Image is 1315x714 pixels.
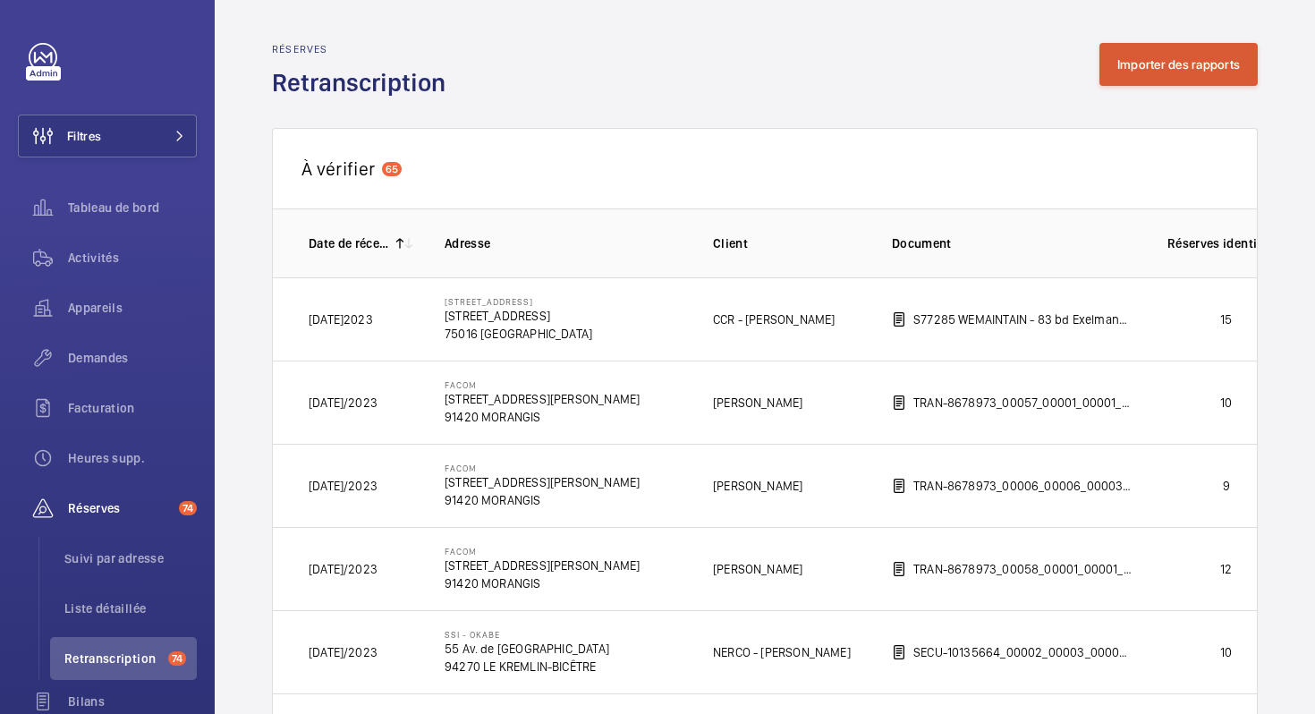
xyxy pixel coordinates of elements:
[913,394,1132,412] p: TRAN-8678973_00057_00001_00001_R.pdf
[67,127,101,145] span: Filtres
[309,560,378,578] p: [DATE]/2023
[64,650,161,667] span: Retranscription
[68,499,172,517] span: Réserves
[445,546,640,557] p: Facom
[713,234,863,252] p: Client
[713,477,802,495] p: [PERSON_NAME]
[913,310,1132,328] p: S77285 WEMAINTAIN - 83 bd Exelmans 75016 [GEOGRAPHIC_DATA]pdf
[179,501,197,515] span: 74
[713,560,802,578] p: [PERSON_NAME]
[309,643,378,661] p: [DATE]/2023
[309,394,378,412] p: [DATE]/2023
[445,574,640,592] p: 91420 MORANGIS
[892,234,1132,252] p: Document
[445,408,640,426] p: 91420 MORANGIS
[64,549,197,567] span: Suivi par adresse
[1160,560,1293,578] p: 12
[309,234,389,252] p: Date de réception
[1099,43,1258,86] button: Importer des rapports
[301,157,375,180] span: À vérifier
[445,463,640,473] p: Facom
[309,477,378,495] p: [DATE]/2023
[168,651,186,666] span: 74
[445,557,640,574] p: [STREET_ADDRESS][PERSON_NAME]
[68,249,197,267] span: Activités
[68,693,197,710] span: Bilans
[1160,234,1293,252] p: Réserves identifiées
[445,629,609,640] p: SSI - OKABE
[445,640,609,658] p: 55 Av. de [GEOGRAPHIC_DATA]
[913,560,1132,578] p: TRAN-8678973_00058_00001_00001_R.pdf
[382,162,402,176] span: 65
[18,115,197,157] button: Filtres
[309,310,373,328] p: [DATE]2023
[68,449,197,467] span: Heures supp.
[445,325,592,343] p: 75016 [GEOGRAPHIC_DATA]
[1160,310,1293,328] p: 15
[68,199,197,217] span: Tableau de bord
[64,599,197,617] span: Liste détaillée
[445,491,640,509] p: 91420 MORANGIS
[68,399,197,417] span: Facturation
[913,643,1132,661] p: SECU-10135664_00002_00003_00001_R contrôle véritas.pdf
[1160,394,1293,412] p: 10
[445,234,684,252] p: Adresse
[445,658,609,676] p: 94270 LE KREMLIN-BICÊTRE
[445,390,640,408] p: [STREET_ADDRESS][PERSON_NAME]
[68,299,197,317] span: Appareils
[445,379,640,390] p: Facom
[713,643,851,661] p: NERCO - [PERSON_NAME]
[1160,643,1293,661] p: 10
[913,477,1132,495] p: TRAN-8678973_00006_00006_00003_R transmis.pdf
[713,394,802,412] p: [PERSON_NAME]
[445,296,592,307] p: [STREET_ADDRESS]
[272,43,456,55] h2: Réserves
[445,473,640,491] p: [STREET_ADDRESS][PERSON_NAME]
[445,307,592,325] p: [STREET_ADDRESS]
[713,310,835,328] p: CCR - [PERSON_NAME]
[1160,477,1293,495] p: 9
[68,349,197,367] span: Demandes
[272,66,456,99] h1: Retranscription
